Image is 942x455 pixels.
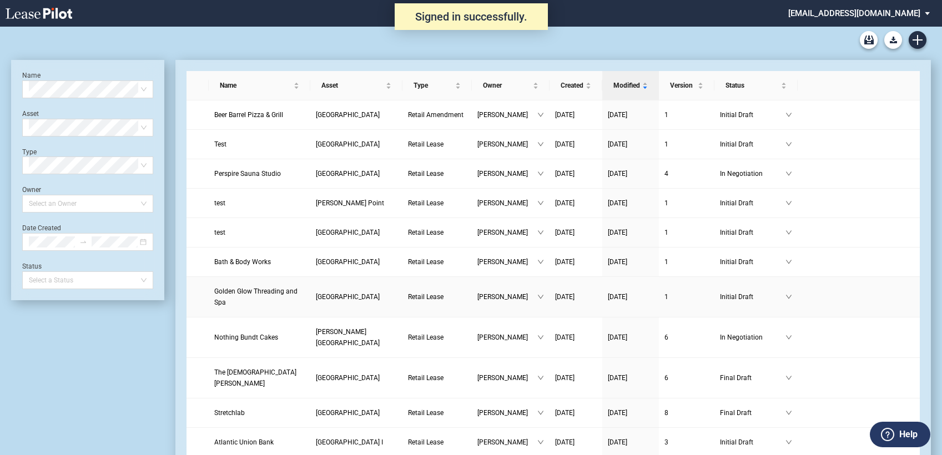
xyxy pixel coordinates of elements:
span: down [785,334,792,341]
th: Version [659,71,714,100]
a: [DATE] [555,139,597,150]
a: [GEOGRAPHIC_DATA] [316,372,397,383]
span: Initial Draft [720,437,785,448]
span: [PERSON_NAME] [477,407,537,418]
span: Golden Glow Threading and Spa [214,287,298,306]
span: 8 [664,409,668,417]
span: Stretchlab [214,409,245,417]
a: 1 [664,198,709,209]
label: Name [22,72,41,79]
span: [DATE] [555,170,575,178]
span: down [785,112,792,118]
span: down [785,439,792,446]
span: [PERSON_NAME] [477,332,537,343]
a: [DATE] [555,372,597,383]
a: [DATE] [608,407,653,418]
span: [DATE] [555,258,575,266]
span: test [214,229,225,236]
span: Owner [483,80,531,91]
a: Retail Lease [408,227,466,238]
label: Asset [22,110,39,118]
label: Date Created [22,224,61,232]
span: Park West Village I [316,438,383,446]
a: test [214,227,305,238]
a: [GEOGRAPHIC_DATA] [316,291,397,302]
a: Retail Lease [408,139,466,150]
a: 1 [664,109,709,120]
a: [PERSON_NAME][GEOGRAPHIC_DATA] [316,326,397,348]
span: [DATE] [555,409,575,417]
span: [DATE] [555,229,575,236]
span: [DATE] [608,409,627,417]
span: Retail Lease [408,199,444,207]
span: Retail Lease [408,333,444,341]
span: [PERSON_NAME] [477,437,537,448]
span: Final Draft [720,372,785,383]
a: Retail Lease [408,407,466,418]
a: [GEOGRAPHIC_DATA] I [316,437,397,448]
span: 1 [664,258,668,266]
span: [DATE] [608,111,627,119]
button: Help [870,422,930,447]
span: [DATE] [608,199,627,207]
a: The [DEMOGRAPHIC_DATA][PERSON_NAME] [214,367,305,389]
a: Retail Lease [408,198,466,209]
a: Beer Barrel Pizza & Grill [214,109,305,120]
span: [DATE] [608,170,627,178]
th: Owner [472,71,550,100]
span: [DATE] [555,374,575,382]
a: [GEOGRAPHIC_DATA] [316,139,397,150]
span: down [785,200,792,206]
span: Retail Lease [408,229,444,236]
th: Name [209,71,310,100]
div: Signed in successfully. [395,3,548,30]
a: [GEOGRAPHIC_DATA] [316,407,397,418]
a: Bath & Body Works [214,256,305,267]
span: Initial Draft [720,139,785,150]
span: [PERSON_NAME] [477,372,537,383]
span: 1 [664,293,668,301]
span: down [537,229,544,236]
a: [DATE] [555,198,597,209]
span: 6 [664,333,668,341]
a: [DATE] [555,168,597,179]
span: 6 [664,374,668,382]
a: Atlantic Union Bank [214,437,305,448]
span: [PERSON_NAME] [477,198,537,209]
span: [DATE] [608,140,627,148]
a: 8 [664,407,709,418]
th: Created [550,71,602,100]
a: Nothing Bundt Cakes [214,332,305,343]
a: [DATE] [608,227,653,238]
span: Status [726,80,779,91]
a: test [214,198,305,209]
span: Retail Amendment [408,111,464,119]
span: Initial Draft [720,198,785,209]
span: [DATE] [608,333,627,341]
a: Golden Glow Threading and Spa [214,286,305,308]
span: [PERSON_NAME] [477,256,537,267]
a: [DATE] [555,109,597,120]
th: Modified [602,71,659,100]
span: 4 [664,170,668,178]
span: [DATE] [608,258,627,266]
span: Test [214,140,226,148]
a: [DATE] [608,109,653,120]
span: The Church of Jesus Christ of Latter-Day Saints [214,368,296,387]
a: Retail Amendment [408,109,466,120]
span: Hanes Point [316,199,384,207]
span: [DATE] [608,293,627,301]
span: Perspire Sauna Studio [214,170,281,178]
span: Initial Draft [720,109,785,120]
a: Retail Lease [408,256,466,267]
span: down [537,334,544,341]
span: [DATE] [608,374,627,382]
span: Hartwell Village [316,328,380,347]
span: [PERSON_NAME] [477,109,537,120]
span: down [537,112,544,118]
label: Help [899,427,918,442]
span: test [214,199,225,207]
a: [DATE] [608,256,653,267]
span: down [785,375,792,381]
span: Initial Draft [720,227,785,238]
